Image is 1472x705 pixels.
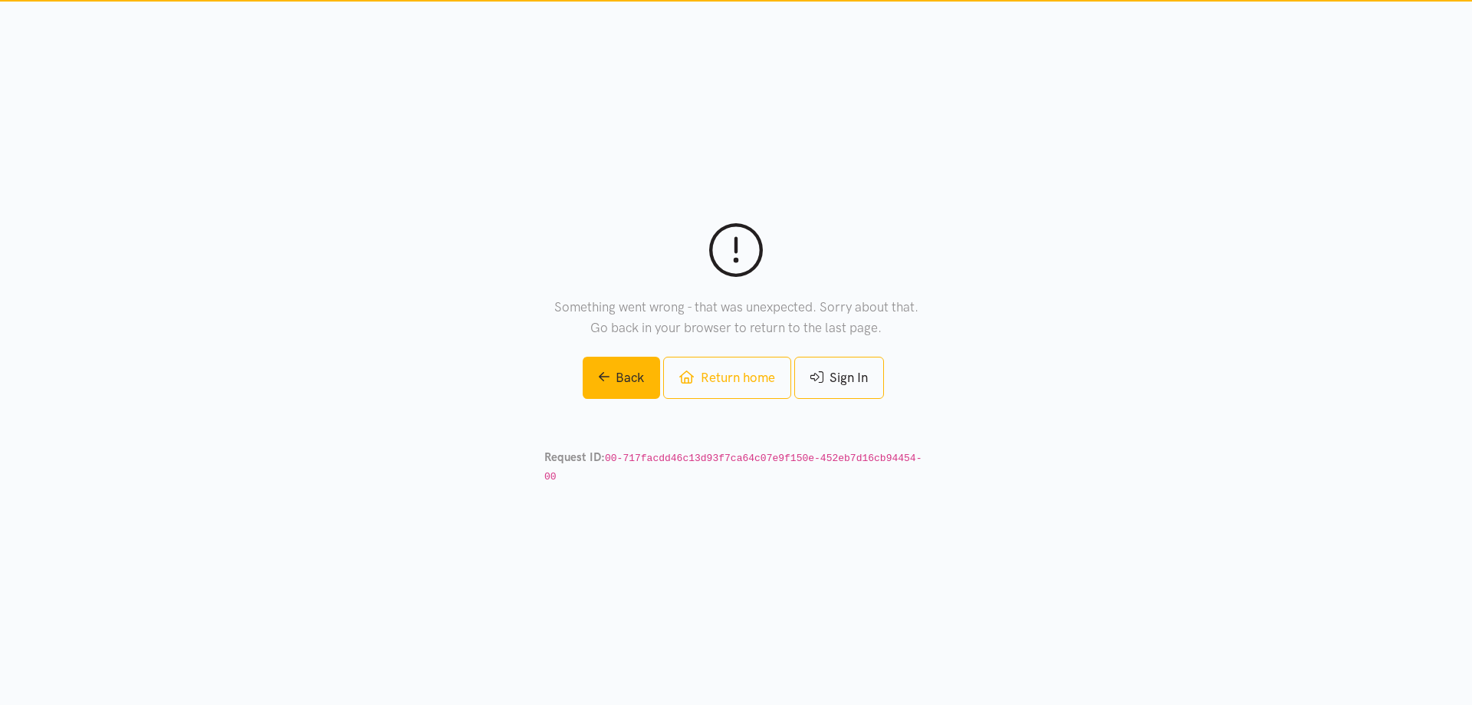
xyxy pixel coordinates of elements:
[663,357,790,399] a: Return home
[583,357,661,399] a: Back
[544,453,922,483] code: 00-717facdd46c13d93f7ca64c07e9f150e-452eb7d16cb94454-00
[544,450,605,464] strong: Request ID:
[544,297,928,338] p: Something went wrong - that was unexpected. Sorry about that. Go back in your browser to return t...
[794,357,884,399] a: Sign In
